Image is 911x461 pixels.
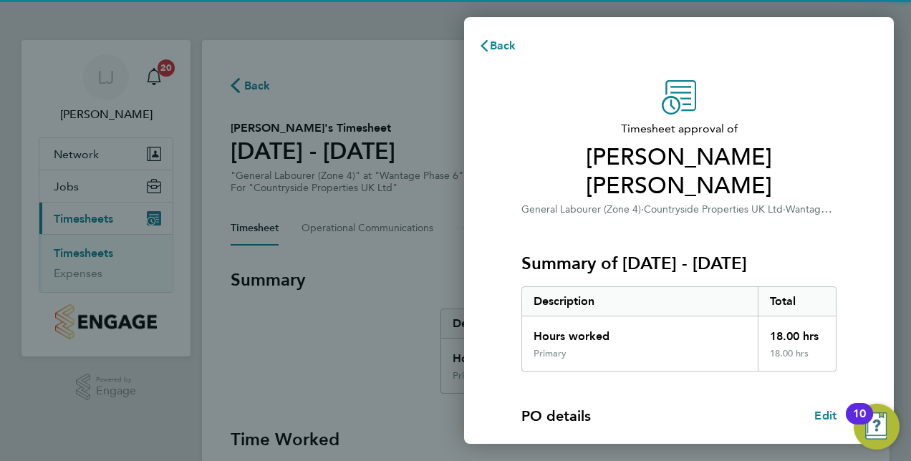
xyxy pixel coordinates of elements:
[521,252,837,275] h3: Summary of [DATE] - [DATE]
[814,407,837,424] a: Edit
[522,287,758,316] div: Description
[786,202,864,215] span: Wantage Phase 6
[521,286,837,372] div: Summary of 22 - 28 Sep 2025
[644,203,783,215] span: Countryside Properties UK Ltd
[521,443,679,460] div: PO number
[853,414,866,432] div: 10
[758,348,837,371] div: 18.00 hrs
[521,406,591,426] h4: PO details
[521,203,641,215] span: General Labourer (Zone 4)
[464,31,531,60] button: Back
[521,143,837,200] span: [PERSON_NAME] [PERSON_NAME]
[758,316,837,348] div: 18.00 hrs
[814,409,837,422] span: Edit
[783,203,786,215] span: ·
[490,39,516,52] span: Back
[522,316,758,348] div: Hours worked
[758,287,837,316] div: Total
[534,348,567,359] div: Primary
[854,404,900,450] button: Open Resource Center, 10 new notifications
[641,203,644,215] span: ·
[521,120,837,137] span: Timesheet approval of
